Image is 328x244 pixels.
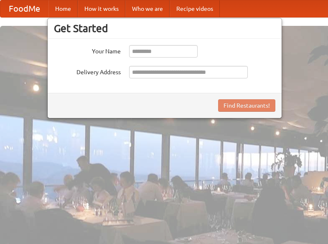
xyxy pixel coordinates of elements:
[218,99,275,112] button: Find Restaurants!
[54,66,121,76] label: Delivery Address
[78,0,125,17] a: How it works
[54,22,275,35] h3: Get Started
[0,0,48,17] a: FoodMe
[54,45,121,55] label: Your Name
[125,0,170,17] a: Who we are
[170,0,220,17] a: Recipe videos
[48,0,78,17] a: Home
